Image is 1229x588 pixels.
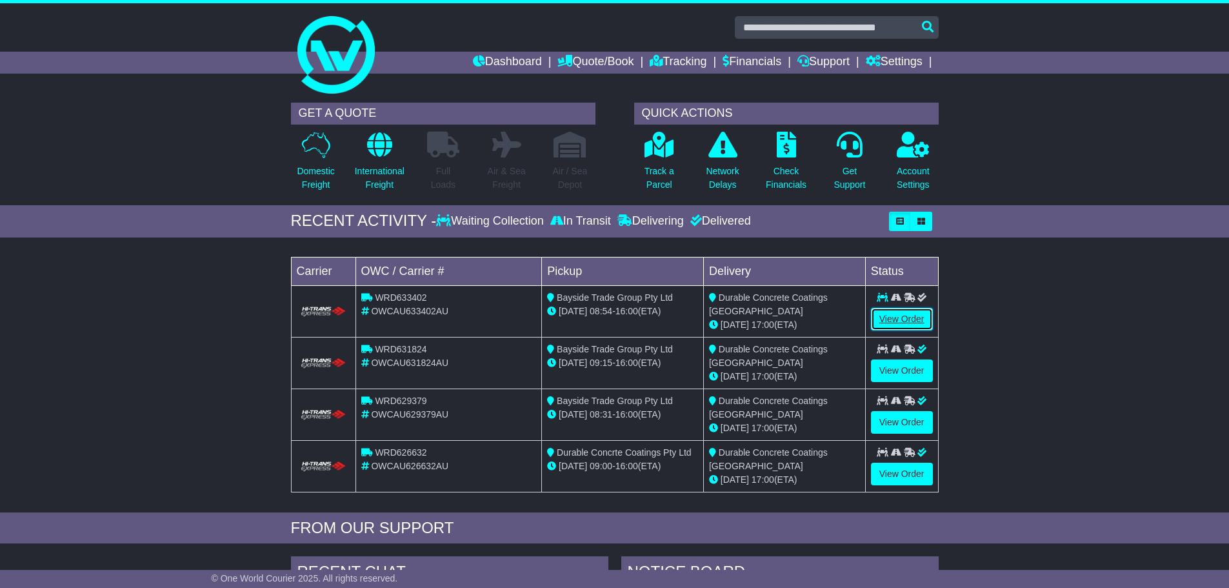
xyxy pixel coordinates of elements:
span: 17:00 [752,371,774,381]
p: Domestic Freight [297,165,334,192]
div: (ETA) [709,370,860,383]
td: Carrier [291,257,355,285]
img: HiTrans.png [299,358,348,370]
a: View Order [871,463,933,485]
a: Quote/Book [557,52,634,74]
a: Financials [723,52,781,74]
td: Delivery [703,257,865,285]
span: [DATE] [559,409,587,420]
a: View Order [871,411,933,434]
p: International Freight [355,165,405,192]
span: 17:00 [752,319,774,330]
span: WRD633402 [375,292,426,303]
span: Durable Concrete Coatings [GEOGRAPHIC_DATA] [709,292,828,316]
span: OWCAU626632AU [371,461,448,471]
a: Dashboard [473,52,542,74]
span: Durable Concrete Coatings [GEOGRAPHIC_DATA] [709,396,828,420]
span: 17:00 [752,474,774,485]
span: 16:00 [615,409,638,420]
a: AccountSettings [896,131,930,199]
img: HiTrans.png [299,409,348,421]
td: OWC / Carrier # [355,257,542,285]
span: Bayside Trade Group Pty Ltd [557,344,673,354]
span: OWCAU631824AU [371,358,448,368]
span: 09:15 [590,358,612,368]
span: Durable Concrte Coatings Pty Ltd [557,447,692,458]
span: Durable Concrete Coatings [GEOGRAPHIC_DATA] [709,344,828,368]
span: [DATE] [721,423,749,433]
p: Account Settings [897,165,930,192]
a: Track aParcel [644,131,675,199]
span: 09:00 [590,461,612,471]
div: GET A QUOTE [291,103,595,125]
span: Durable Concrete Coatings [GEOGRAPHIC_DATA] [709,447,828,471]
div: QUICK ACTIONS [634,103,939,125]
div: - (ETA) [547,460,698,473]
span: [DATE] [559,358,587,368]
a: View Order [871,360,933,382]
a: InternationalFreight [354,131,405,199]
a: NetworkDelays [705,131,739,199]
span: Bayside Trade Group Pty Ltd [557,292,673,303]
td: Pickup [542,257,704,285]
span: WRD626632 [375,447,426,458]
p: Air / Sea Depot [553,165,588,192]
img: HiTrans.png [299,306,348,318]
td: Status [865,257,938,285]
span: © One World Courier 2025. All rights reserved. [212,573,398,583]
span: [DATE] [721,319,749,330]
span: [DATE] [721,474,749,485]
p: Network Delays [706,165,739,192]
div: - (ETA) [547,356,698,370]
span: Bayside Trade Group Pty Ltd [557,396,673,406]
p: Track a Parcel [644,165,674,192]
span: [DATE] [559,461,587,471]
span: WRD629379 [375,396,426,406]
span: 16:00 [615,306,638,316]
div: FROM OUR SUPPORT [291,519,939,538]
span: 16:00 [615,358,638,368]
span: 08:54 [590,306,612,316]
a: Settings [866,52,923,74]
a: DomesticFreight [296,131,335,199]
span: WRD631824 [375,344,426,354]
p: Air & Sea Freight [488,165,526,192]
span: 17:00 [752,423,774,433]
span: OWCAU629379AU [371,409,448,420]
div: (ETA) [709,318,860,332]
img: HiTrans.png [299,461,348,473]
div: Waiting Collection [436,214,546,228]
p: Get Support [834,165,865,192]
div: Delivered [687,214,751,228]
div: RECENT ACTIVITY - [291,212,437,230]
a: Tracking [650,52,706,74]
p: Check Financials [766,165,806,192]
span: [DATE] [559,306,587,316]
div: (ETA) [709,473,860,487]
span: 08:31 [590,409,612,420]
div: (ETA) [709,421,860,435]
a: CheckFinancials [765,131,807,199]
a: Support [797,52,850,74]
span: 16:00 [615,461,638,471]
span: OWCAU633402AU [371,306,448,316]
span: [DATE] [721,371,749,381]
div: - (ETA) [547,305,698,318]
div: In Transit [547,214,614,228]
div: Delivering [614,214,687,228]
div: - (ETA) [547,408,698,421]
p: Full Loads [427,165,459,192]
a: View Order [871,308,933,330]
a: GetSupport [833,131,866,199]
